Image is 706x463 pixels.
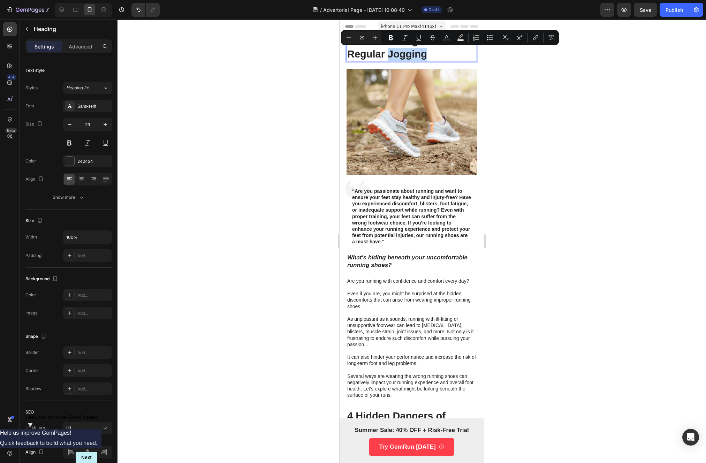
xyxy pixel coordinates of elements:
[5,128,17,133] div: Beta
[34,25,109,33] p: Heading
[63,231,112,243] input: Auto
[25,191,112,204] button: Show more
[341,30,559,45] div: Editor contextual toolbar
[66,85,89,91] span: Heading 2*
[25,274,59,284] div: Background
[682,429,699,446] div: Open Intercom Messenger
[77,292,110,298] div: Add...
[25,292,36,298] div: Color
[666,6,683,14] div: Publish
[25,252,41,259] div: Padding
[25,67,45,74] div: Text style
[26,414,98,429] button: Show survey - Help us improve GemPages!
[25,158,36,164] div: Color
[53,194,85,201] div: Show more
[25,332,48,341] div: Shape
[25,409,34,415] div: SEO
[25,310,38,316] div: Image
[323,6,405,14] span: Advertorial Page - [DATE] 10:08:40
[35,43,54,50] p: Settings
[25,386,41,392] div: Shadow
[77,103,110,109] div: Sans-serif
[25,234,37,240] div: Width
[25,120,44,129] div: Size
[26,414,98,420] span: Help us improve GemPages!
[77,350,110,356] div: Add...
[46,6,49,14] p: 7
[640,7,651,13] span: Save
[25,103,34,109] div: Font
[3,3,52,17] button: 7
[77,310,110,317] div: Add...
[660,3,689,17] button: Publish
[7,74,17,80] div: 450
[340,20,484,463] iframe: Design area
[634,3,657,17] button: Save
[63,82,112,94] button: Heading 2*
[320,6,322,14] span: /
[25,175,45,184] div: Align
[69,43,92,50] p: Advanced
[77,368,110,374] div: Add...
[25,349,39,356] div: Border
[25,85,38,91] div: Styles
[25,216,44,226] div: Size
[25,367,39,374] div: Corner
[77,158,110,165] div: 242424
[77,386,110,392] div: Add...
[428,7,439,13] span: Draft
[77,253,110,259] div: Add...
[131,3,160,17] div: Undo/Redo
